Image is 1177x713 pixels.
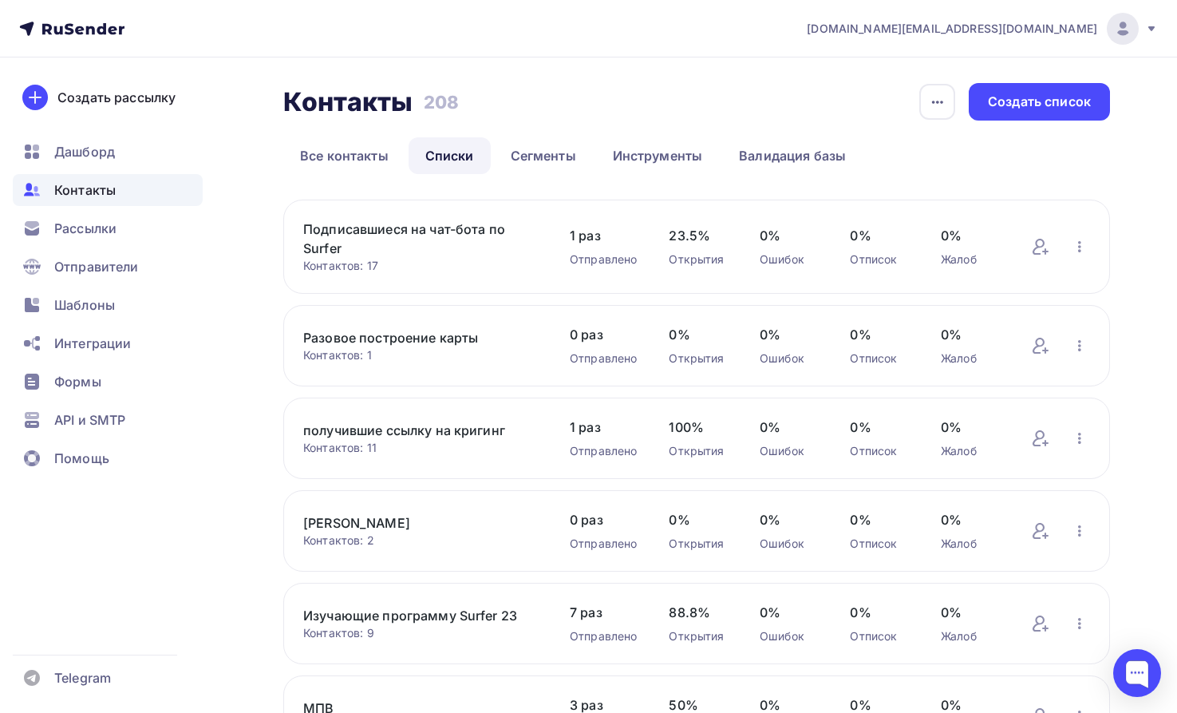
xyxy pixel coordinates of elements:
span: 0% [850,510,909,529]
div: Отправлено [570,443,637,459]
div: Отправлено [570,252,637,267]
span: 0% [760,418,819,437]
span: 0 раз [570,325,637,344]
div: Отписок [850,252,909,267]
span: 0% [760,325,819,344]
div: Открытия [669,628,728,644]
span: 0% [850,226,909,245]
div: Жалоб [941,351,1000,366]
div: Ошибок [760,351,819,366]
a: [DOMAIN_NAME][EMAIL_ADDRESS][DOMAIN_NAME] [807,13,1158,45]
div: Контактов: 2 [303,533,538,549]
span: 0% [760,510,819,529]
a: Сегменты [494,137,593,174]
span: 0% [941,418,1000,437]
div: Жалоб [941,252,1000,267]
span: [DOMAIN_NAME][EMAIL_ADDRESS][DOMAIN_NAME] [807,21,1097,37]
span: 0% [760,603,819,622]
span: 0% [941,510,1000,529]
span: 0% [669,510,728,529]
div: Жалоб [941,628,1000,644]
span: 7 раз [570,603,637,622]
div: Контактов: 11 [303,440,538,456]
div: Контактов: 9 [303,625,538,641]
a: Все контакты [283,137,405,174]
span: 100% [669,418,728,437]
div: Отписок [850,351,909,366]
div: Создать список [988,93,1091,111]
span: 0% [850,418,909,437]
span: Интеграции [54,334,131,353]
span: 0% [850,325,909,344]
h2: Контакты [283,86,413,118]
div: Жалоб [941,536,1000,552]
span: Отправители [54,257,139,276]
span: 1 раз [570,226,637,245]
div: Открытия [669,443,728,459]
a: Контакты [13,174,203,206]
div: Отправлено [570,628,637,644]
div: Контактов: 17 [303,258,538,274]
div: Открытия [669,252,728,267]
div: Ошибок [760,252,819,267]
span: Рассылки [54,219,117,238]
div: Отписок [850,443,909,459]
h3: 208 [424,91,459,113]
a: получившие ссылку на кригинг [303,421,538,440]
span: Telegram [54,668,111,687]
span: 0% [850,603,909,622]
a: Валидация базы [722,137,863,174]
span: 0% [941,325,1000,344]
div: Создать рассылку [57,88,176,107]
div: Контактов: 1 [303,347,538,363]
div: Отписок [850,628,909,644]
span: 1 раз [570,418,637,437]
a: Списки [409,137,491,174]
span: 0% [941,226,1000,245]
a: Инструменты [596,137,720,174]
div: Ошибок [760,628,819,644]
span: 0% [669,325,728,344]
span: Шаблоны [54,295,115,315]
span: Формы [54,372,101,391]
a: Рассылки [13,212,203,244]
a: Отправители [13,251,203,283]
a: Подписавшиеся на чат-бота по Surfer [303,220,538,258]
div: Отправлено [570,351,637,366]
div: Ошибок [760,536,819,552]
span: Помощь [54,449,109,468]
span: 0% [941,603,1000,622]
span: Контакты [54,180,116,200]
span: API и SMTP [54,410,125,430]
a: [PERSON_NAME] [303,513,538,533]
a: Разовое построение карты [303,328,538,347]
div: Жалоб [941,443,1000,459]
div: Отправлено [570,536,637,552]
span: 0 раз [570,510,637,529]
a: Изучающие программу Surfer 23 [303,606,538,625]
div: Ошибок [760,443,819,459]
span: Дашборд [54,142,115,161]
span: 0% [760,226,819,245]
span: 23.5% [669,226,728,245]
a: Шаблоны [13,289,203,321]
a: Формы [13,366,203,398]
span: 88.8% [669,603,728,622]
div: Отписок [850,536,909,552]
div: Открытия [669,351,728,366]
div: Открытия [669,536,728,552]
a: Дашборд [13,136,203,168]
